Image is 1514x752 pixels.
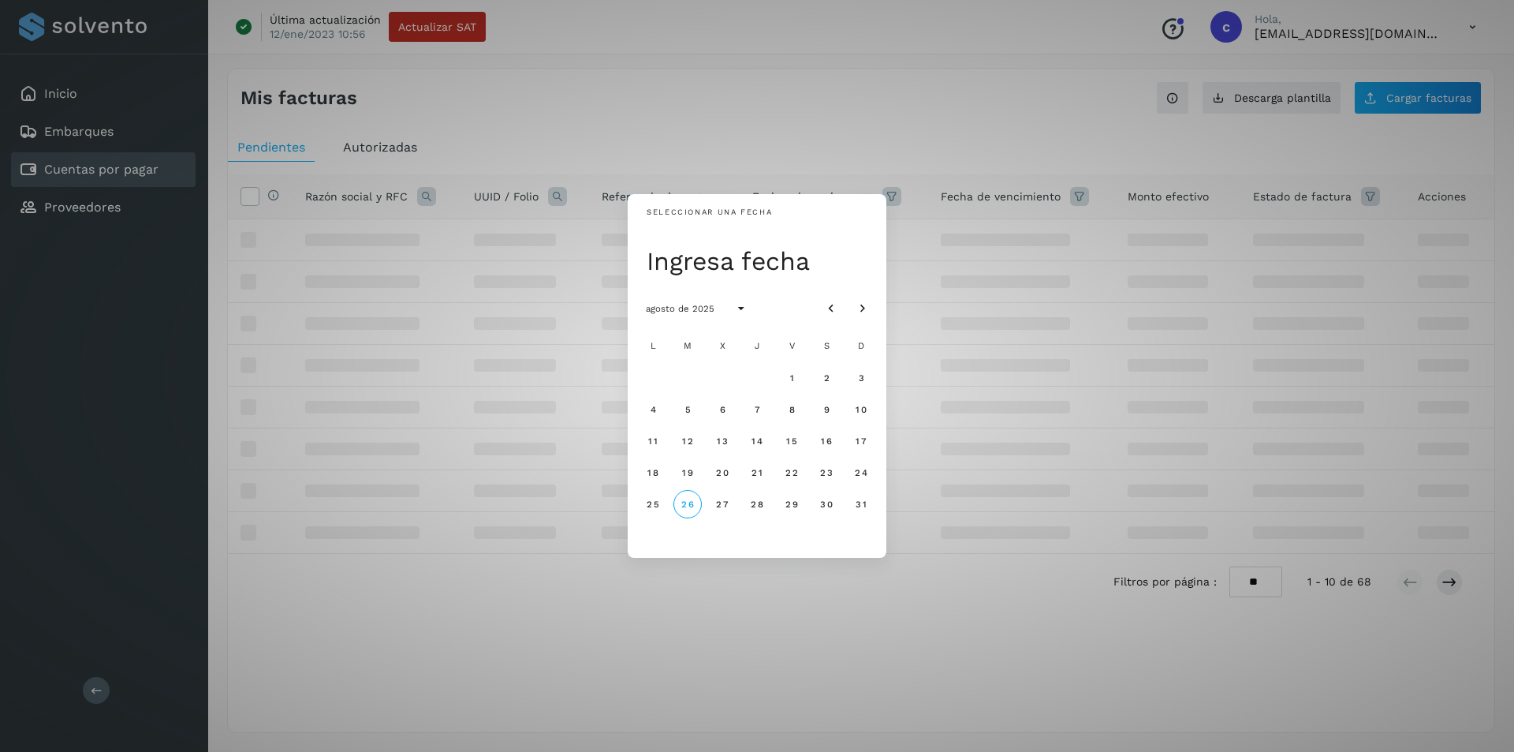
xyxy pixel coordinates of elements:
[743,490,771,518] button: jueves, 28 de agosto de 2025
[812,490,841,518] button: sábado, 30 de agosto de 2025
[817,294,845,323] button: Mes anterior
[857,372,864,383] span: 3
[708,427,736,455] button: miércoles, 13 de agosto de 2025
[820,436,832,447] span: 16
[718,404,725,415] span: 6
[647,207,772,219] div: Seleccionar una fecha
[847,395,875,424] button: domingo, 10 de agosto de 2025
[639,490,667,518] button: lunes, 25 de agosto de 2025
[778,458,806,487] button: viernes, 22 de agosto de 2025
[743,427,771,455] button: jueves, 14 de agosto de 2025
[848,294,877,323] button: Mes siguiente
[632,294,727,323] button: agosto de 2025
[707,331,738,362] div: X
[776,331,807,362] div: V
[727,294,755,323] button: Seleccionar año
[647,245,877,277] div: Ingresa fecha
[854,467,867,478] span: 24
[639,458,667,487] button: lunes, 18 de agosto de 2025
[751,436,763,447] span: 14
[716,436,728,447] span: 13
[847,427,875,455] button: domingo, 17 de agosto de 2025
[715,499,729,510] span: 27
[637,331,669,362] div: L
[812,458,841,487] button: sábado, 23 de agosto de 2025
[788,404,795,415] span: 8
[649,404,656,415] span: 4
[811,331,842,362] div: S
[789,372,794,383] span: 1
[647,436,658,447] span: 11
[743,395,771,424] button: jueves, 7 de agosto de 2025
[822,404,830,415] span: 9
[673,427,702,455] button: martes, 12 de agosto de 2025
[778,490,806,518] button: viernes, 29 de agosto de 2025
[847,458,875,487] button: domingo, 24 de agosto de 2025
[743,458,771,487] button: jueves, 21 de agosto de 2025
[812,395,841,424] button: sábado, 9 de agosto de 2025
[785,499,798,510] span: 29
[645,303,714,314] span: agosto de 2025
[778,364,806,392] button: viernes, 1 de agosto de 2025
[855,436,867,447] span: 17
[750,499,763,510] span: 28
[785,436,797,447] span: 15
[845,331,877,362] div: D
[847,364,875,392] button: domingo, 3 de agosto de 2025
[785,467,798,478] span: 22
[681,467,693,478] span: 19
[819,499,833,510] span: 30
[741,331,773,362] div: J
[708,490,736,518] button: miércoles, 27 de agosto de 2025
[684,404,691,415] span: 5
[812,427,841,455] button: sábado, 16 de agosto de 2025
[855,404,867,415] span: 10
[673,395,702,424] button: martes, 5 de agosto de 2025
[681,436,693,447] span: 12
[673,458,702,487] button: martes, 19 de agosto de 2025
[673,490,702,518] button: Hoy, martes, 26 de agosto de 2025
[822,372,830,383] span: 2
[847,490,875,518] button: domingo, 31 de agosto de 2025
[751,467,763,478] span: 21
[778,395,806,424] button: viernes, 8 de agosto de 2025
[639,427,667,455] button: lunes, 11 de agosto de 2025
[812,364,841,392] button: sábado, 2 de agosto de 2025
[681,499,694,510] span: 26
[646,499,659,510] span: 25
[708,458,736,487] button: miércoles, 20 de agosto de 2025
[647,467,658,478] span: 18
[778,427,806,455] button: viernes, 15 de agosto de 2025
[715,467,729,478] span: 20
[753,404,760,415] span: 7
[819,467,833,478] span: 23
[672,331,703,362] div: M
[639,395,667,424] button: lunes, 4 de agosto de 2025
[855,499,867,510] span: 31
[708,395,736,424] button: miércoles, 6 de agosto de 2025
